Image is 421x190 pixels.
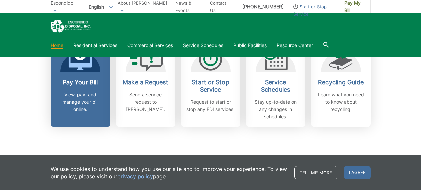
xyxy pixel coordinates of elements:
[251,98,300,120] p: Stay up-to-date on any changes in schedules.
[183,42,223,49] a: Service Schedules
[51,38,110,127] a: Pay Your Bill View, pay, and manage your bill online.
[246,38,305,127] a: Service Schedules Stay up-to-date on any changes in schedules.
[316,79,366,86] h2: Recycling Guide
[51,42,63,49] a: Home
[186,98,235,113] p: Request to start or stop any EDI services.
[121,79,170,86] h2: Make a Request
[344,166,371,179] span: I agree
[316,91,366,113] p: Learn what you need to know about recycling.
[294,166,337,179] a: Tell me more
[51,165,288,180] p: We use cookies to understand how you use our site and to improve your experience. To view our pol...
[311,38,371,127] a: Recycling Guide Learn what you need to know about recycling.
[127,42,173,49] a: Commercial Services
[121,91,170,113] p: Send a service request to [PERSON_NAME].
[56,91,105,113] p: View, pay, and manage your bill online.
[73,42,117,49] a: Residential Services
[233,42,267,49] a: Public Facilities
[277,42,313,49] a: Resource Center
[251,79,300,93] h2: Service Schedules
[116,38,175,127] a: Make a Request Send a service request to [PERSON_NAME].
[186,79,235,93] h2: Start or Stop Service
[51,20,91,33] a: EDCD logo. Return to the homepage.
[56,79,105,86] h2: Pay Your Bill
[84,1,118,12] span: English
[117,173,153,180] a: privacy policy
